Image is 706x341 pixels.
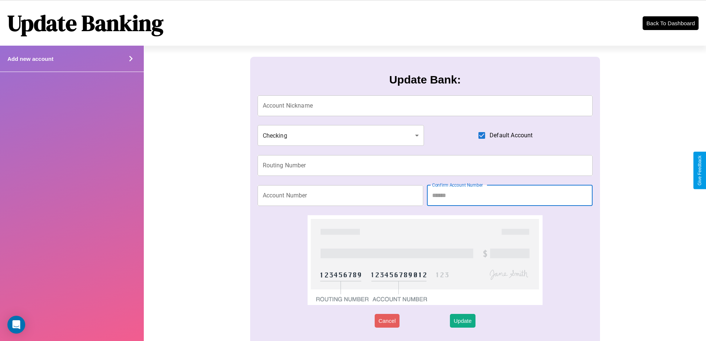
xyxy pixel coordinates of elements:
[450,314,475,328] button: Update
[697,155,702,186] div: Give Feedback
[490,131,533,140] span: Default Account
[389,73,461,86] h3: Update Bank:
[7,56,53,62] h4: Add new account
[375,314,400,328] button: Cancel
[643,16,699,30] button: Back To Dashboard
[308,215,542,305] img: check
[7,8,163,38] h1: Update Banking
[432,182,483,188] label: Confirm Account Number
[258,125,424,146] div: Checking
[7,316,25,334] div: Open Intercom Messenger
